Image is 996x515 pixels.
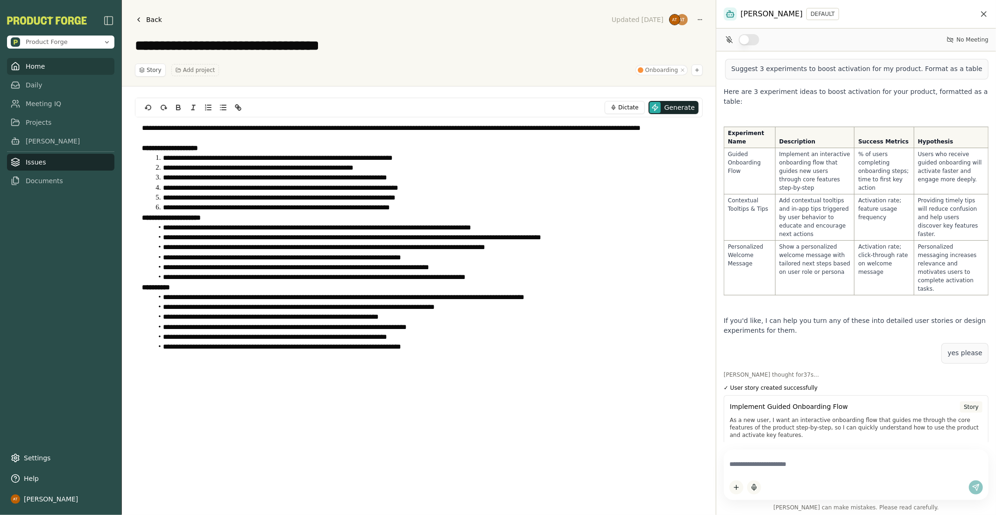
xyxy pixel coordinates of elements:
button: Start dictation [747,480,761,494]
a: Issues [7,154,114,171]
div: [PERSON_NAME] thought for 37 s... [724,371,989,379]
th: Description [775,127,854,148]
th: Hypothesis [914,127,988,148]
div: Story [960,401,982,413]
span: Implement Guided Onboarding Flow [730,402,848,412]
img: sidebar [103,15,114,26]
a: Daily [7,77,114,93]
td: Add contextual tooltips and in-app tips triggered by user behavior to educate and encourage next ... [775,194,854,241]
button: Dictate [605,101,644,114]
span: Story [147,66,162,74]
td: % of users completing onboarding steps; time to first key action [855,148,914,194]
p: yes please [947,349,982,358]
button: Bold [172,102,185,113]
td: Guided Onboarding Flow [724,148,776,194]
span: [DATE] [642,15,664,24]
button: Story [135,64,166,77]
span: Product Forge [26,38,68,46]
button: Close chat [979,9,989,19]
span: Onboarding [645,66,678,74]
td: Show a personalized welcome message with tailored next steps based on user role or persona [775,241,854,295]
button: Onboarding [636,65,688,75]
span: Dictate [618,104,638,111]
button: DEFAULT [806,8,839,20]
button: Ordered [202,102,215,113]
th: Success Metrics [855,127,914,148]
button: Link [232,102,245,113]
span: [PERSON_NAME] can make mistakes. Please read carefully. [724,504,989,511]
td: Providing timely tips will reduce confusion and help users discover key features faster. [914,194,988,241]
img: Adam Tucker [669,14,680,25]
th: Experiment Name [724,127,776,148]
img: profile [11,494,20,504]
span: Add project [183,66,215,74]
td: Activation rate; click-through rate on welcome message [855,241,914,295]
div: ✓ User story created successfully [724,384,989,392]
a: Back [135,13,162,26]
td: Implement an interactive onboarding flow that guides new users through core features step-by-step [775,148,854,194]
p: Here are 3 experiment ideas to boost activation for your product, formatted as a table: [724,87,989,107]
button: Generate [649,101,699,114]
a: Settings [7,450,114,466]
td: Contextual Tooltips & Tips [724,194,776,241]
button: Help [7,470,114,487]
button: Open organization switcher [7,36,114,49]
img: Product Forge [7,16,87,25]
button: Add content to chat [729,480,743,494]
button: Add project [171,64,219,76]
td: Personalized Welcome Message [724,241,776,295]
button: [PERSON_NAME] [7,491,114,508]
img: Product Forge [11,37,20,47]
button: undo [142,102,155,113]
button: PF-Logo [7,16,87,25]
span: Back [146,15,162,24]
p: As a new user, I want an interactive onboarding flow that guides me through the core features of ... [730,416,982,439]
a: Home [7,58,114,75]
span: [PERSON_NAME] [741,8,803,20]
button: Updated[DATE]Adam TuckerAdam Tucker [606,13,693,26]
a: [PERSON_NAME] [7,133,114,150]
td: Users who receive guided onboarding will activate faster and engage more deeply. [914,148,988,194]
td: Activation rate; feature usage frequency [855,194,914,241]
a: Projects [7,114,114,131]
td: Personalized messaging increases relevance and motivates users to complete activation tasks. [914,241,988,295]
span: No Meeting [956,36,989,43]
button: Italic [187,102,200,113]
span: Updated [612,15,640,24]
img: Adam Tucker [677,14,688,25]
p: Suggest 3 experiments to boost activation for my product. Format as a table [731,65,982,73]
button: redo [157,102,170,113]
a: Meeting IQ [7,95,114,112]
button: Bullet [217,102,230,113]
span: Generate [664,103,695,112]
button: Send message [969,480,983,494]
a: Documents [7,172,114,189]
p: If you'd like, I can help you turn any of these into detailed user stories or design experiments ... [724,316,989,336]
